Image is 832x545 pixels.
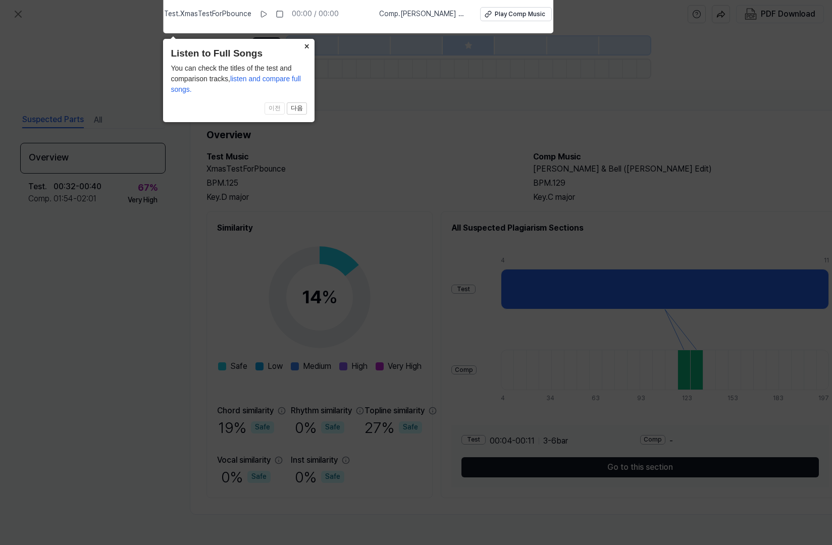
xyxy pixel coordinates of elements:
[171,75,301,93] span: listen and compare full songs.
[495,10,545,19] div: Play Comp Music
[298,39,315,53] button: Close
[480,7,552,21] button: Play Comp Music
[379,9,468,19] span: Comp . [PERSON_NAME] & Bell ([PERSON_NAME] Edit)
[171,63,307,95] div: You can check the titles of the test and comparison tracks,
[164,9,251,19] span: Test . XmasTestForPbounce
[292,9,339,19] div: 00:00 / 00:00
[287,102,307,115] button: 다음
[171,46,307,61] header: Listen to Full Songs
